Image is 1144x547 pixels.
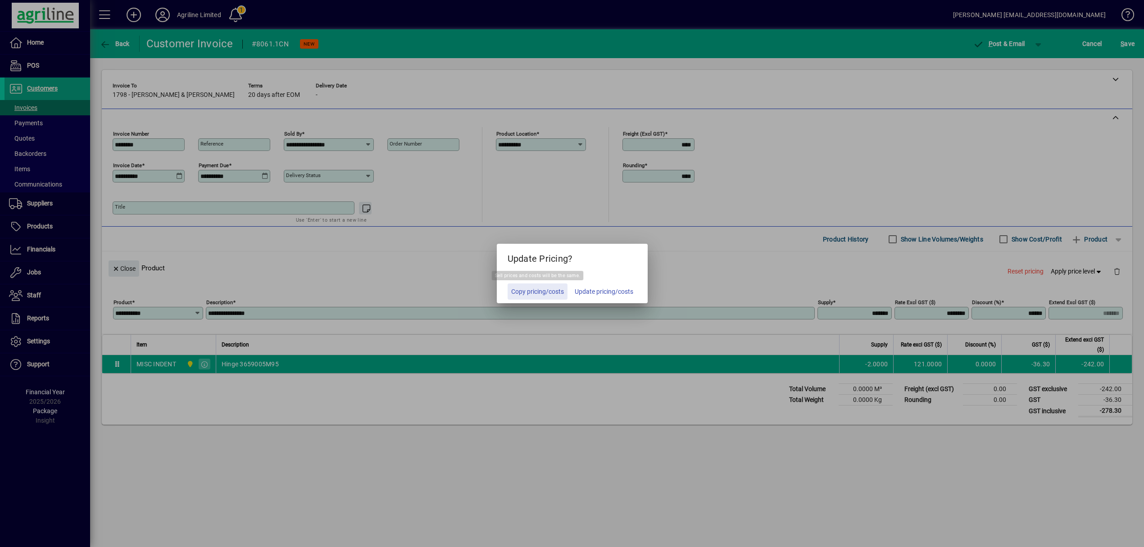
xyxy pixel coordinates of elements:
h5: Update Pricing? [497,244,648,270]
button: Copy pricing/costs [508,283,567,300]
span: Update pricing/costs [575,287,633,296]
div: Sell prices and costs will be the same. [485,269,590,280]
span: Copy pricing/costs [511,287,564,296]
button: Update pricing/costs [571,283,637,300]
